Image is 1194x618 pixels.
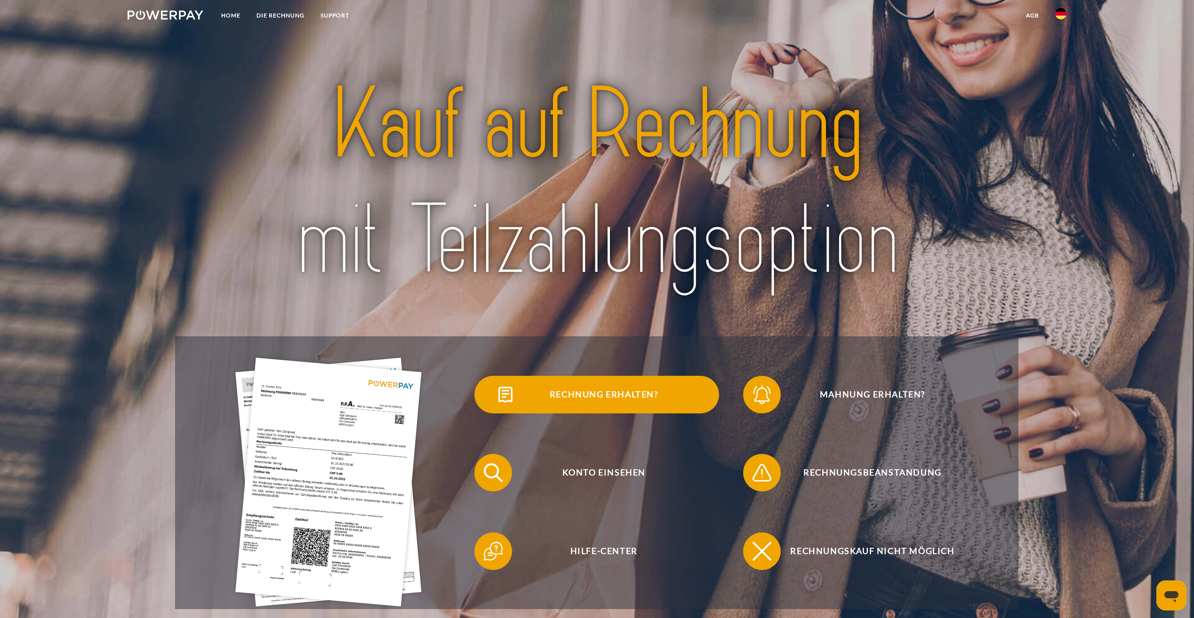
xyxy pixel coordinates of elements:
button: Hilfe-Center [474,532,719,570]
img: qb_close.svg [750,539,774,563]
img: qb_help.svg [481,539,505,563]
span: Konto einsehen [489,454,719,491]
span: Rechnungskauf nicht möglich [757,532,988,570]
button: Rechnungskauf nicht möglich [743,532,988,570]
button: Rechnungsbeanstandung [743,454,988,491]
span: Hilfe-Center [489,532,719,570]
span: Rechnungsbeanstandung [757,454,988,491]
img: de [1055,8,1066,19]
img: qb_bill.svg [494,383,517,406]
button: Konto einsehen [474,454,719,491]
img: qb_warning.svg [750,461,774,484]
span: Rechnung erhalten? [489,376,719,413]
a: SUPPORT [313,7,357,24]
button: Rechnung erhalten? [474,376,719,413]
a: Home [213,7,248,24]
img: title-powerpay_de.svg [224,62,970,304]
img: qb_search.svg [481,461,505,484]
img: single_invoice_powerpay_de.jpg [235,358,422,607]
a: DIE RECHNUNG [248,7,313,24]
button: Mahnung erhalten? [743,376,988,413]
a: agb [1018,7,1047,24]
img: logo-powerpay-white.svg [128,10,203,20]
img: qb_bell.svg [750,383,774,406]
span: Mahnung erhalten? [757,376,988,413]
iframe: Schaltfläche zum Öffnen des Messaging-Fensters [1156,580,1186,610]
